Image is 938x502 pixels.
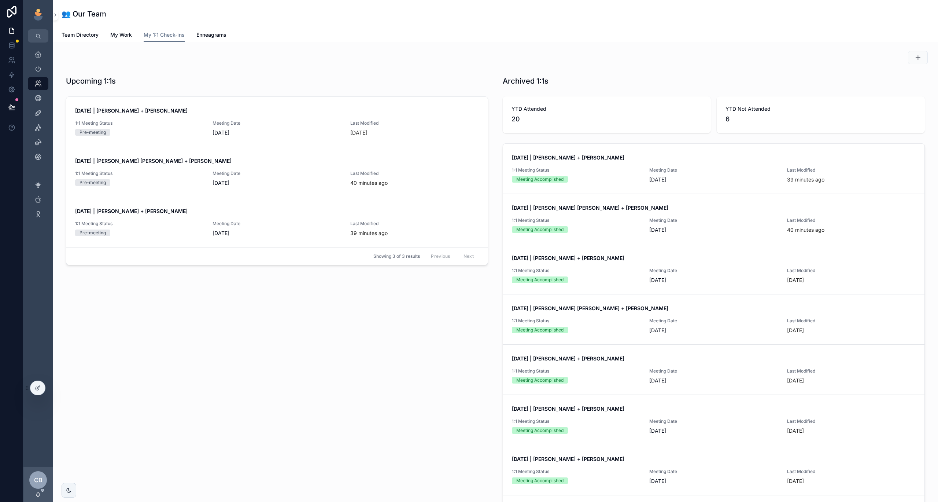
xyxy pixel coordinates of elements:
[516,226,564,233] div: Meeting Accomplished
[649,427,778,435] span: [DATE]
[75,158,232,164] strong: [DATE] | [PERSON_NAME] [PERSON_NAME] + [PERSON_NAME]
[213,120,341,126] span: Meeting Date
[62,28,99,43] a: Team Directory
[110,28,132,43] a: My Work
[787,318,916,324] span: Last Modified
[512,406,624,412] strong: [DATE] | [PERSON_NAME] + [PERSON_NAME]
[66,197,488,247] a: [DATE] | [PERSON_NAME] + [PERSON_NAME]1:1 Meeting StatusPre-meetingMeeting Date[DATE]Last Modifie...
[649,368,778,374] span: Meeting Date
[512,456,624,462] strong: [DATE] | [PERSON_NAME] + [PERSON_NAME]
[62,31,99,39] span: Team Directory
[725,105,916,113] span: YTD Not Attended
[649,318,778,324] span: Meeting Date
[516,377,564,384] div: Meeting Accomplished
[503,144,924,194] a: [DATE] | [PERSON_NAME] + [PERSON_NAME]1:1 Meeting StatusMeeting AccomplishedMeeting Date[DATE]Las...
[787,469,916,474] span: Last Modified
[649,176,778,183] span: [DATE]
[512,318,640,324] span: 1:1 Meeting Status
[649,226,778,234] span: [DATE]
[75,171,204,176] span: 1:1 Meeting Status
[516,327,564,333] div: Meeting Accomplished
[62,9,106,19] h1: 👥 Our Team
[213,171,341,176] span: Meeting Date
[80,129,106,136] div: Pre-meeting
[512,368,640,374] span: 1:1 Meeting Status
[649,327,778,334] span: [DATE]
[350,230,388,237] p: 39 minutes ago
[649,167,778,173] span: Meeting Date
[787,167,916,173] span: Last Modified
[75,120,204,126] span: 1:1 Meeting Status
[512,114,702,124] span: 20
[512,268,640,274] span: 1:1 Meeting Status
[512,154,624,161] strong: [DATE] | [PERSON_NAME] + [PERSON_NAME]
[503,395,924,445] a: [DATE] | [PERSON_NAME] + [PERSON_NAME]1:1 Meeting StatusMeeting AccomplishedMeeting Date[DATE]Las...
[787,477,804,485] p: [DATE]
[512,217,640,223] span: 1:1 Meeting Status
[649,217,778,223] span: Meeting Date
[787,418,916,424] span: Last Modified
[649,268,778,274] span: Meeting Date
[213,129,341,136] span: [DATE]
[503,244,924,294] a: [DATE] | [PERSON_NAME] + [PERSON_NAME]1:1 Meeting StatusMeeting AccomplishedMeeting Date[DATE]Las...
[787,217,916,223] span: Last Modified
[503,294,924,344] a: [DATE] | [PERSON_NAME] [PERSON_NAME] + [PERSON_NAME]1:1 Meeting StatusMeeting AccomplishedMeeting...
[80,179,106,186] div: Pre-meeting
[75,107,188,114] strong: [DATE] | [PERSON_NAME] + [PERSON_NAME]
[649,469,778,474] span: Meeting Date
[787,176,824,183] p: 39 minutes ago
[350,221,479,227] span: Last Modified
[503,76,549,86] h1: Archived 1:1s
[503,445,924,495] a: [DATE] | [PERSON_NAME] + [PERSON_NAME]1:1 Meeting StatusMeeting AccomplishedMeeting Date[DATE]Las...
[213,230,341,237] span: [DATE]
[66,76,116,86] h1: Upcoming 1:1s
[110,31,132,39] span: My Work
[649,276,778,284] span: [DATE]
[649,377,778,384] span: [DATE]
[516,176,564,183] div: Meeting Accomplished
[512,205,668,211] strong: [DATE] | [PERSON_NAME] [PERSON_NAME] + [PERSON_NAME]
[373,253,420,259] span: Showing 3 of 3 results
[23,43,53,230] div: scrollable content
[516,477,564,484] div: Meeting Accomplished
[350,129,367,136] p: [DATE]
[787,276,804,284] p: [DATE]
[516,276,564,283] div: Meeting Accomplished
[144,31,185,39] span: My 1:1 Check-ins
[787,368,916,374] span: Last Modified
[66,97,488,147] a: [DATE] | [PERSON_NAME] + [PERSON_NAME]1:1 Meeting StatusPre-meetingMeeting Date[DATE]Last Modifie...
[80,230,106,236] div: Pre-meeting
[512,469,640,474] span: 1:1 Meeting Status
[516,427,564,434] div: Meeting Accomplished
[649,477,778,485] span: [DATE]
[75,208,188,214] strong: [DATE] | [PERSON_NAME] + [PERSON_NAME]
[787,377,804,384] p: [DATE]
[649,418,778,424] span: Meeting Date
[196,31,226,39] span: Enneagrams
[75,221,204,227] span: 1:1 Meeting Status
[787,268,916,274] span: Last Modified
[32,9,44,21] img: App logo
[512,355,624,362] strong: [DATE] | [PERSON_NAME] + [PERSON_NAME]
[512,418,640,424] span: 1:1 Meeting Status
[350,120,479,126] span: Last Modified
[34,476,43,484] span: CB
[787,226,824,234] p: 40 minutes ago
[196,28,226,43] a: Enneagrams
[213,179,341,187] span: [DATE]
[512,305,668,311] strong: [DATE] | [PERSON_NAME] [PERSON_NAME] + [PERSON_NAME]
[503,194,924,244] a: [DATE] | [PERSON_NAME] [PERSON_NAME] + [PERSON_NAME]1:1 Meeting StatusMeeting AccomplishedMeeting...
[512,255,624,261] strong: [DATE] | [PERSON_NAME] + [PERSON_NAME]
[503,344,924,395] a: [DATE] | [PERSON_NAME] + [PERSON_NAME]1:1 Meeting StatusMeeting AccomplishedMeeting Date[DATE]Las...
[725,114,916,124] span: 6
[512,167,640,173] span: 1:1 Meeting Status
[66,147,488,197] a: [DATE] | [PERSON_NAME] [PERSON_NAME] + [PERSON_NAME]1:1 Meeting StatusPre-meetingMeeting Date[DAT...
[787,327,804,334] p: [DATE]
[350,179,388,187] p: 40 minutes ago
[512,105,702,113] span: YTD Attended
[213,221,341,227] span: Meeting Date
[350,171,479,176] span: Last Modified
[787,427,804,435] p: [DATE]
[144,28,185,42] a: My 1:1 Check-ins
